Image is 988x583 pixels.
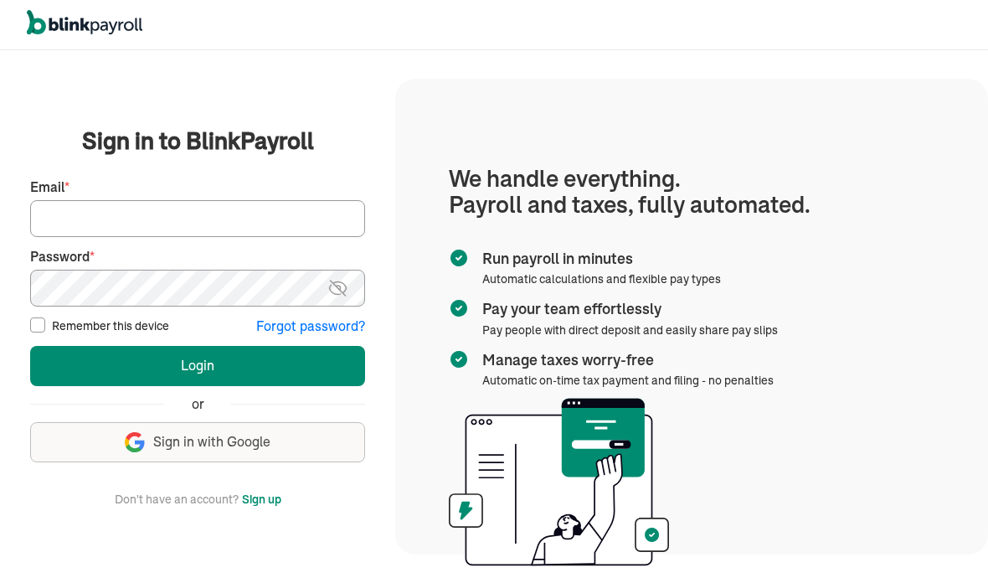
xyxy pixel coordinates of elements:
[449,349,469,369] img: checkmark
[327,278,348,298] img: eye
[30,247,365,266] label: Password
[482,349,767,371] span: Manage taxes worry-free
[30,178,365,197] label: Email
[256,317,365,336] button: Forgot password?
[30,200,365,237] input: Your email address
[482,248,714,270] span: Run payroll in minutes
[82,124,314,157] span: Sign in to BlinkPayroll
[27,10,142,35] img: logo
[115,489,239,509] span: Don't have an account?
[449,166,934,218] h1: We handle everything. Payroll and taxes, fully automated.
[449,298,469,318] img: checkmark
[482,322,778,338] span: Pay people with direct deposit and easily share pay slips
[30,346,365,386] button: Login
[482,298,771,320] span: Pay your team effortlessly
[30,422,365,462] button: Sign in with Google
[449,398,669,566] img: illustration
[482,373,774,388] span: Automatic on-time tax payment and filing - no penalties
[52,317,169,334] label: Remember this device
[192,395,204,414] span: or
[125,432,145,452] img: google
[449,248,469,268] img: checkmark
[242,489,281,509] button: Sign up
[153,432,270,451] span: Sign in with Google
[482,271,721,286] span: Automatic calculations and flexible pay types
